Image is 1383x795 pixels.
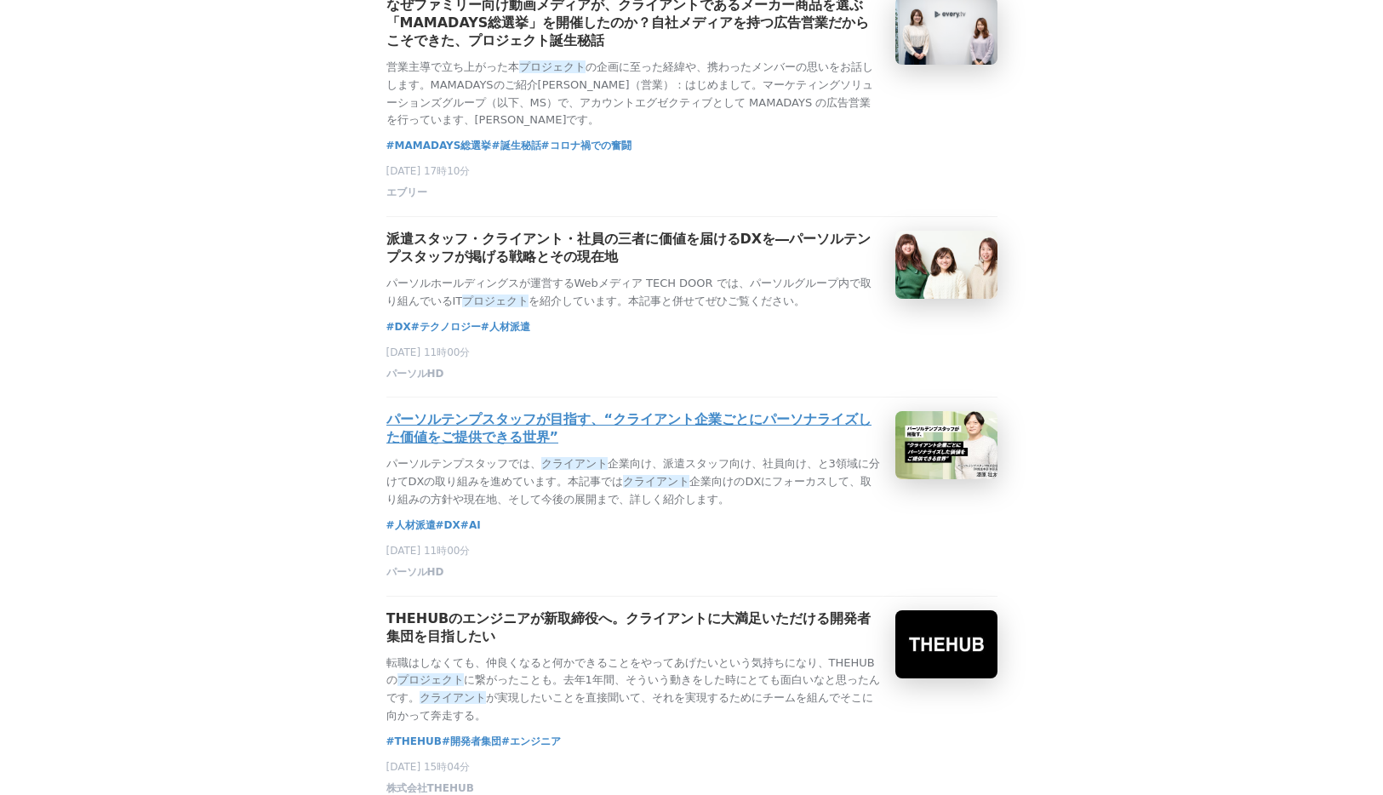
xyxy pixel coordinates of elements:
[386,411,882,447] h3: パーソルテンプスタッフが目指す、“クライアント企業ごとにパーソナライズした価値をご提供できる世界”
[481,318,530,335] a: #人材派遣
[386,610,882,646] h3: THEHUBのエンジニアが新取締役へ。クライアントに大満足いただける開発者集団を目指したい
[386,231,997,311] a: 派遣スタッフ・クライアント・社員の三者に価値を届けるDXを―パーソルテンプスタッフが掲げる戦略とその現在地パーソルホールディングスが運営するWebメディア TECH DOOR では、パーソルグル...
[623,475,689,488] em: クライアント
[386,164,997,179] p: [DATE] 17時10分
[386,371,444,383] a: パーソルHD
[386,570,444,582] a: パーソルHD
[386,137,492,154] a: #MAMADAYS総選挙
[386,318,411,335] a: #DX
[411,318,481,335] a: #テクノロジー
[386,655,882,725] p: 転職はしなくても、仲良くなると何かできることをやってあげたいという気持ちになり、THEHUBの に繋がったことも。去年1年間、そういう動きをした時にとても面白いなと思ったんです。 が実現したいこ...
[462,295,529,307] em: プロジェクト
[386,455,882,508] p: パーソルテンプスタッフでは、 企業向け、派遣スタッフ向け、社員向け、と3領域に分けてDXの取り組みを進めています。本記事では 企業向けのDXにフォーカスして、取り組みの方針や現在地、そして今後の...
[386,346,997,360] p: [DATE] 11時00分
[501,733,561,750] a: #エンジニア
[541,137,631,154] a: #コロナ禍での奮闘
[386,760,997,775] p: [DATE] 15時04分
[386,186,427,200] span: エブリー
[386,231,882,266] h3: 派遣スタッフ・クライアント・社員の三者に価値を届けるDXを―パーソルテンプスタッフが掲げる戦略とその現在地
[436,517,460,534] a: #DX
[397,673,464,686] em: プロジェクト
[460,517,481,534] a: #AI
[386,59,882,129] p: 営業主導で立ち上がった本 の企画に至った経緯や、携わったメンバーの思いをお話しします。MAMADAYSのご紹介[PERSON_NAME]（営業）：はじめまして。マーケティングソリューションズグル...
[386,544,997,558] p: [DATE] 11時00分
[386,367,444,381] span: パーソルHD
[491,137,540,154] a: #誕生秘話
[386,565,444,580] span: パーソルHD
[519,60,586,73] em: プロジェクト
[386,191,427,203] a: エブリー
[386,275,882,311] p: パーソルホールディングスが運営するWebメディア TECH DOOR では、パーソルグループ内で取り組んでいるIT を紹介しています。本記事と併せてぜひご覧ください。
[420,691,486,704] em: クライアント
[442,733,501,750] a: #開発者集団
[386,610,997,725] a: THEHUBのエンジニアが新取締役へ。クライアントに大満足いただける開発者集団を目指したい転職はしなくても、仲良くなると何かできることをやってあげたいという気持ちになり、THEHUBのプロジェク...
[386,733,442,750] a: #THEHUB
[541,457,608,470] em: クライアント
[386,517,436,534] a: #人材派遣
[386,411,997,508] a: パーソルテンプスタッフが目指す、“クライアント企業ごとにパーソナライズした価値をご提供できる世界”パーソルテンプスタッフでは、クライアント企業向け、派遣スタッフ向け、社員向け、と3領域に分けてD...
